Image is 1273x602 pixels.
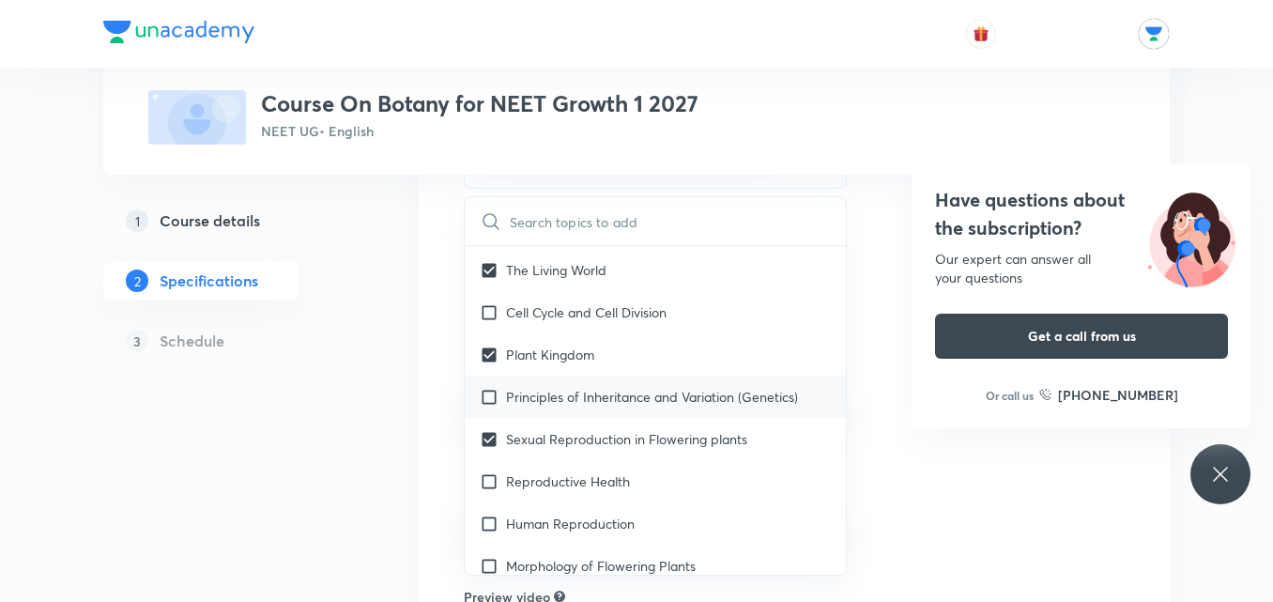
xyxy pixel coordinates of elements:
[506,556,696,576] p: Morphology of Flowering Plants
[261,90,698,117] h3: Course On Botany for NEET Growth 1 2027
[1058,385,1178,405] h6: [PHONE_NUMBER]
[261,121,698,141] p: NEET UG • English
[1138,18,1170,50] img: Rajan Naman
[506,302,667,322] p: Cell Cycle and Cell Division
[103,21,254,43] img: Company Logo
[966,19,996,49] button: avatar
[126,209,148,232] p: 1
[1039,385,1178,405] a: [PHONE_NUMBER]
[506,429,747,449] p: Sexual Reproduction in Flowering plants
[935,186,1228,242] h4: Have questions about the subscription?
[160,270,258,292] h5: Specifications
[126,330,148,352] p: 3
[506,260,606,280] p: The Living World
[506,387,798,407] p: Principles of Inheritance and Variation (Genetics)
[506,345,594,364] p: Plant Kingdom
[506,471,630,491] p: Reproductive Health
[148,90,246,145] img: fallback-thumbnail.png
[160,330,224,352] h5: Schedule
[126,270,148,292] p: 2
[160,209,260,232] h5: Course details
[506,514,635,533] p: Human Reproduction
[1132,186,1250,287] img: ttu_illustration_new.svg
[973,25,989,42] img: avatar
[986,387,1034,404] p: Or call us
[103,21,254,48] a: Company Logo
[935,314,1228,359] button: Get a call from us
[103,202,359,239] a: 1Course details
[935,250,1228,287] div: Our expert can answer all your questions
[510,197,846,245] input: Search topics to add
